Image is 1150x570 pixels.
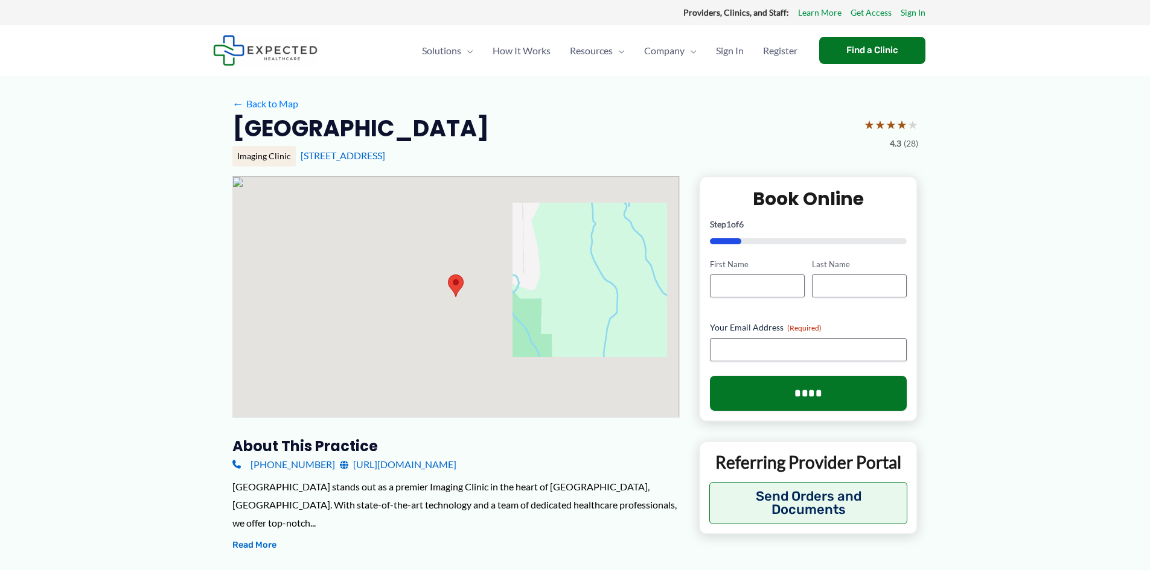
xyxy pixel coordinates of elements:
[685,30,697,72] span: Menu Toggle
[613,30,625,72] span: Menu Toggle
[710,259,805,270] label: First Name
[461,30,473,72] span: Menu Toggle
[232,98,244,109] span: ←
[232,455,335,473] a: [PHONE_NUMBER]
[493,30,551,72] span: How It Works
[412,30,807,72] nav: Primary Site Navigation
[886,113,896,136] span: ★
[232,95,298,113] a: ←Back to Map
[340,455,456,473] a: [URL][DOMAIN_NAME]
[753,30,807,72] a: Register
[706,30,753,72] a: Sign In
[412,30,483,72] a: SolutionsMenu Toggle
[904,136,918,151] span: (28)
[560,30,634,72] a: ResourcesMenu Toggle
[483,30,560,72] a: How It Works
[787,323,822,332] span: (Required)
[890,136,901,151] span: 4.3
[710,187,907,211] h2: Book Online
[710,220,907,229] p: Step of
[716,30,744,72] span: Sign In
[710,321,907,334] label: Your Email Address
[232,113,489,143] h2: [GEOGRAPHIC_DATA]
[634,30,706,72] a: CompanyMenu Toggle
[232,478,680,531] div: [GEOGRAPHIC_DATA] stands out as a premier Imaging Clinic in the heart of [GEOGRAPHIC_DATA], [GEOG...
[864,113,875,136] span: ★
[709,451,908,473] p: Referring Provider Portal
[763,30,797,72] span: Register
[851,5,892,21] a: Get Access
[726,219,731,229] span: 1
[798,5,842,21] a: Learn More
[232,146,296,166] div: Imaging Clinic
[812,259,907,270] label: Last Name
[683,7,789,17] strong: Providers, Clinics, and Staff:
[739,219,744,229] span: 6
[896,113,907,136] span: ★
[644,30,685,72] span: Company
[301,150,385,161] a: [STREET_ADDRESS]
[901,5,925,21] a: Sign In
[213,35,318,66] img: Expected Healthcare Logo - side, dark font, small
[422,30,461,72] span: Solutions
[819,37,925,64] a: Find a Clinic
[709,482,908,524] button: Send Orders and Documents
[570,30,613,72] span: Resources
[232,437,680,455] h3: About this practice
[907,113,918,136] span: ★
[875,113,886,136] span: ★
[232,538,276,553] button: Read More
